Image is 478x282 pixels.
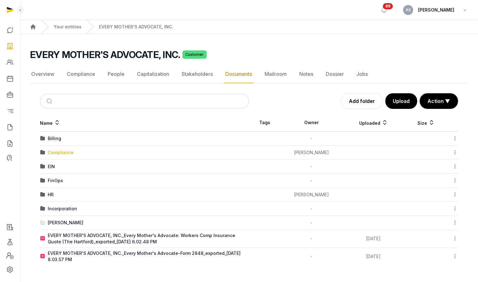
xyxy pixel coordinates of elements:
h2: EVERY MOTHER'S ADVOCATE, INC. [30,49,180,60]
td: - [281,216,342,230]
td: - [281,230,342,248]
th: Size [405,114,447,132]
a: Your entities [54,24,81,30]
span: [DATE] [366,236,381,241]
button: Submit [43,94,57,108]
a: Overview [30,65,56,83]
div: EVERY MOTHER'S ADVOCATE, INC._Every Mother's Advocate: Workers Comp Insurance Quote (The Hartford... [48,232,249,245]
a: Capitalization [136,65,170,83]
td: [PERSON_NAME] [281,188,342,202]
img: folder.svg [40,164,45,169]
a: Jobs [355,65,369,83]
div: EIN [48,163,55,170]
a: Compliance [66,65,96,83]
img: folder.svg [40,150,45,155]
button: Upload [385,93,417,109]
nav: Tabs [30,65,468,83]
td: - [281,202,342,216]
div: HR [48,192,54,198]
div: Billing [48,135,61,142]
button: AS [403,5,413,15]
img: folder-upload.svg [40,220,45,225]
img: folder.svg [40,136,45,141]
span: [DATE] [366,254,381,259]
span: AS [406,8,411,12]
th: Name [40,114,249,132]
div: FinOps [48,177,63,184]
nav: Breadcrumb [20,20,478,34]
td: - [281,132,342,146]
img: folder.svg [40,178,45,183]
th: Uploaded [342,114,405,132]
td: - [281,160,342,174]
a: Mailroom [263,65,288,83]
a: Documents [224,65,253,83]
div: Incorporation [48,206,77,212]
button: Action ▼ [420,94,458,109]
a: People [106,65,126,83]
span: [PERSON_NAME] [418,6,454,14]
img: folder.svg [40,206,45,211]
a: Stakeholders [180,65,214,83]
th: Tags [249,114,281,132]
div: EVERY MOTHER'S ADVOCATE, INC._Every Mother's Advocate-Form 2848_exported_[DATE] 8.03.57 PM [48,250,249,263]
span: 89 [383,3,393,9]
img: pdf.svg [40,236,45,241]
a: EVERY MOTHER'S ADVOCATE, INC. [99,24,173,30]
div: [PERSON_NAME] [48,220,83,226]
td: - [281,248,342,265]
img: pdf.svg [40,254,45,259]
img: folder.svg [40,192,45,197]
a: Notes [298,65,315,83]
div: Compliance [48,149,74,156]
td: [PERSON_NAME] [281,146,342,160]
a: Dossier [324,65,345,83]
td: - [281,174,342,188]
th: Owner [281,114,342,132]
a: Add folder [341,93,383,109]
span: Customer [183,51,207,59]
